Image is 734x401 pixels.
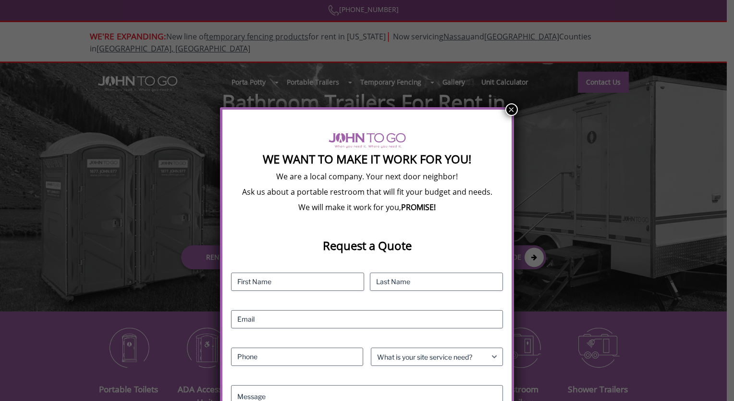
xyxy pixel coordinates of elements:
[231,273,364,291] input: First Name
[329,133,406,148] img: logo of viptogo
[231,171,502,182] p: We are a local company. Your next door neighbor!
[370,273,503,291] input: Last Name
[231,202,502,213] p: We will make it work for you,
[231,310,502,328] input: Email
[505,103,518,116] button: Close
[231,187,502,197] p: Ask us about a portable restroom that will fit your budget and needs.
[231,348,363,366] input: Phone
[323,238,412,253] strong: Request a Quote
[401,202,436,213] b: PROMISE!
[263,151,471,167] strong: We Want To Make It Work For You!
